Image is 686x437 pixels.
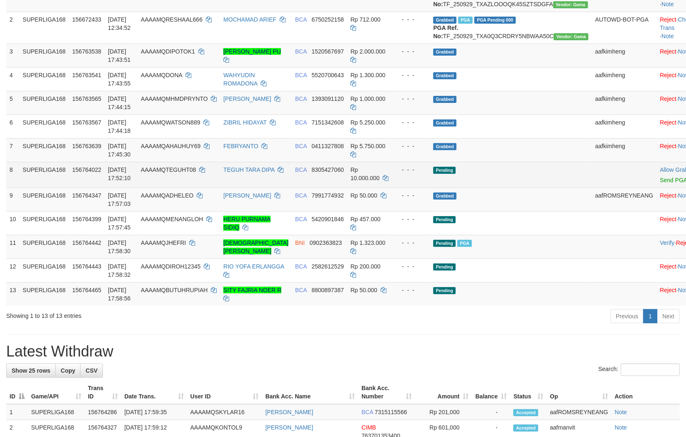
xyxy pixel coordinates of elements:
[20,162,69,188] td: SUPERLIGA168
[395,262,427,271] div: - - -
[61,367,75,374] span: Copy
[20,115,69,138] td: SUPERLIGA168
[513,409,538,416] span: Accepted
[361,424,376,431] span: CIMB
[6,67,20,91] td: 4
[85,367,98,374] span: CSV
[141,48,195,55] span: AAAAMQDIPOTOK1
[395,239,427,247] div: - - -
[108,263,131,278] span: [DATE] 17:58:32
[592,12,657,44] td: AUTOWD-BOT-PGA
[295,16,307,23] span: BCA
[266,424,313,431] a: [PERSON_NAME]
[592,115,657,138] td: aafkimheng
[351,119,386,126] span: Rp 5.250.000
[6,211,20,235] td: 10
[223,143,258,149] a: FEBRYANTO
[592,138,657,162] td: aafkimheng
[28,404,85,420] td: SUPERLIGA168
[141,239,186,246] span: AAAAMQJHEFRI
[85,404,121,420] td: 156764286
[395,286,427,294] div: - - -
[108,95,131,110] span: [DATE] 17:44:15
[351,16,381,23] span: Rp 712.000
[223,48,281,55] a: [PERSON_NAME] PU
[660,16,676,23] a: Reject
[513,425,538,432] span: Accepted
[141,216,203,222] span: AAAAMQMENANGLOH
[6,308,280,320] div: Showing 1 to 13 of 13 entries
[295,143,307,149] span: BCA
[351,95,386,102] span: Rp 1.000.000
[266,409,313,415] a: [PERSON_NAME]
[433,167,456,174] span: Pending
[6,44,20,67] td: 3
[662,1,674,7] a: Note
[223,16,276,23] a: MOCHAMAD ARIEF
[472,381,510,404] th: Balance: activate to sort column ascending
[141,95,208,102] span: AAAAMQMHMDPRYNTO
[351,239,386,246] span: Rp 1.323.000
[141,287,208,293] span: AAAAMQBUTUHRUPIAH
[312,143,344,149] span: Copy 0411327808 to clipboard
[141,72,182,78] span: AAAAMQDONA
[141,143,200,149] span: AAAAMQAHAUHUY69
[72,95,101,102] span: 156763565
[28,381,85,404] th: Game/API: activate to sort column ascending
[223,216,271,231] a: HERU PURNAMA SIDIQ
[312,72,344,78] span: Copy 5520700643 to clipboard
[615,409,627,415] a: Note
[295,95,307,102] span: BCA
[395,47,427,56] div: - - -
[6,282,20,306] td: 13
[295,216,307,222] span: BCA
[433,96,457,103] span: Grabbed
[223,192,271,199] a: [PERSON_NAME]
[141,263,200,270] span: AAAAMQDIROH12345
[121,381,187,404] th: Date Trans.: activate to sort column ascending
[295,239,305,246] span: BNI
[395,118,427,127] div: - - -
[611,381,680,404] th: Action
[72,119,101,126] span: 156763567
[20,91,69,115] td: SUPERLIGA168
[312,95,344,102] span: Copy 1393091120 to clipboard
[510,381,547,404] th: Status: activate to sort column ascending
[6,12,20,44] td: 2
[312,287,344,293] span: Copy 8800897387 to clipboard
[433,193,457,200] span: Grabbed
[395,95,427,103] div: - - -
[108,287,131,302] span: [DATE] 17:58:56
[351,72,386,78] span: Rp 1.300.000
[262,381,359,404] th: Bank Acc. Name: activate to sort column ascending
[108,72,131,87] span: [DATE] 17:43:55
[20,138,69,162] td: SUPERLIGA168
[660,192,676,199] a: Reject
[433,24,458,39] b: PGA Ref. No:
[295,263,307,270] span: BCA
[80,364,103,378] a: CSV
[457,240,472,247] span: Marked by aafsoycanthlai
[358,381,415,404] th: Bank Acc. Number: activate to sort column ascending
[223,239,288,254] a: [DEMOGRAPHIC_DATA] [PERSON_NAME]
[108,216,131,231] span: [DATE] 17:57:45
[657,309,680,323] a: Next
[474,17,516,24] span: PGA Pending
[610,309,644,323] a: Previous
[223,72,257,87] a: WAHYUDIN ROMADONA
[415,381,472,404] th: Amount: activate to sort column ascending
[592,67,657,91] td: aafkimheng
[553,1,588,8] span: Vendor URL: https://trx31.1velocity.biz
[660,72,676,78] a: Reject
[12,367,50,374] span: Show 25 rows
[598,364,680,376] label: Search:
[415,404,472,420] td: Rp 201,000
[55,364,81,378] a: Copy
[72,72,101,78] span: 156763541
[433,216,456,223] span: Pending
[20,44,69,67] td: SUPERLIGA168
[472,404,510,420] td: -
[375,409,407,415] span: Copy 7315115566 to clipboard
[351,192,378,199] span: Rp 50.000
[72,216,101,222] span: 156764399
